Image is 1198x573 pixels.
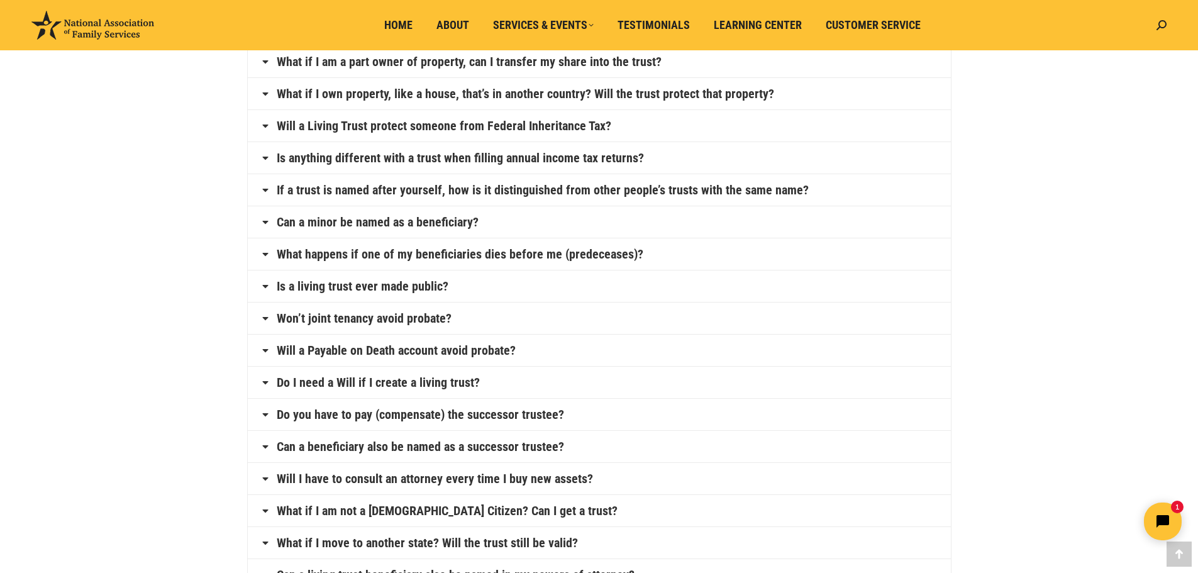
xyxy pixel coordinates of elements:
span: Testimonials [618,18,690,32]
a: Won’t joint tenancy avoid probate? [277,312,452,325]
a: Do I need a Will if I create a living trust? [277,376,480,389]
a: What if I am a part owner of property, can I transfer my share into the trust? [277,55,662,68]
a: Testimonials [609,13,699,37]
a: What if I own property, like a house, that’s in another country? Will the trust protect that prop... [277,87,774,100]
a: Is anything different with a trust when filling annual income tax returns? [277,152,644,164]
a: What if I move to another state? Will the trust still be valid? [277,537,578,549]
a: What if I am not a [DEMOGRAPHIC_DATA] Citizen? Can I get a trust? [277,504,618,517]
span: Customer Service [826,18,921,32]
a: Do you have to pay (compensate) the successor trustee? [277,408,564,421]
a: Can a minor be named as a beneficiary? [277,216,479,228]
a: Will a Living Trust protect someone from Federal Inheritance Tax? [277,120,611,132]
span: About [436,18,469,32]
span: Services & Events [493,18,594,32]
a: Customer Service [817,13,929,37]
a: Will I have to consult an attorney every time I buy new assets? [277,472,593,485]
a: What happens if one of my beneficiaries dies before me (predeceases)? [277,248,643,260]
a: About [428,13,478,37]
a: Will a Payable on Death account avoid probate? [277,344,516,357]
a: Is a living trust ever made public? [277,280,448,292]
a: Home [375,13,421,37]
a: Can a beneficiary also be named as a successor trustee? [277,440,564,453]
span: Home [384,18,413,32]
img: National Association of Family Services [31,11,154,40]
iframe: Tidio Chat [976,492,1192,551]
a: Learning Center [705,13,811,37]
a: If a trust is named after yourself, how is it distinguished from other people’s trusts with the s... [277,184,809,196]
span: Learning Center [714,18,802,32]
